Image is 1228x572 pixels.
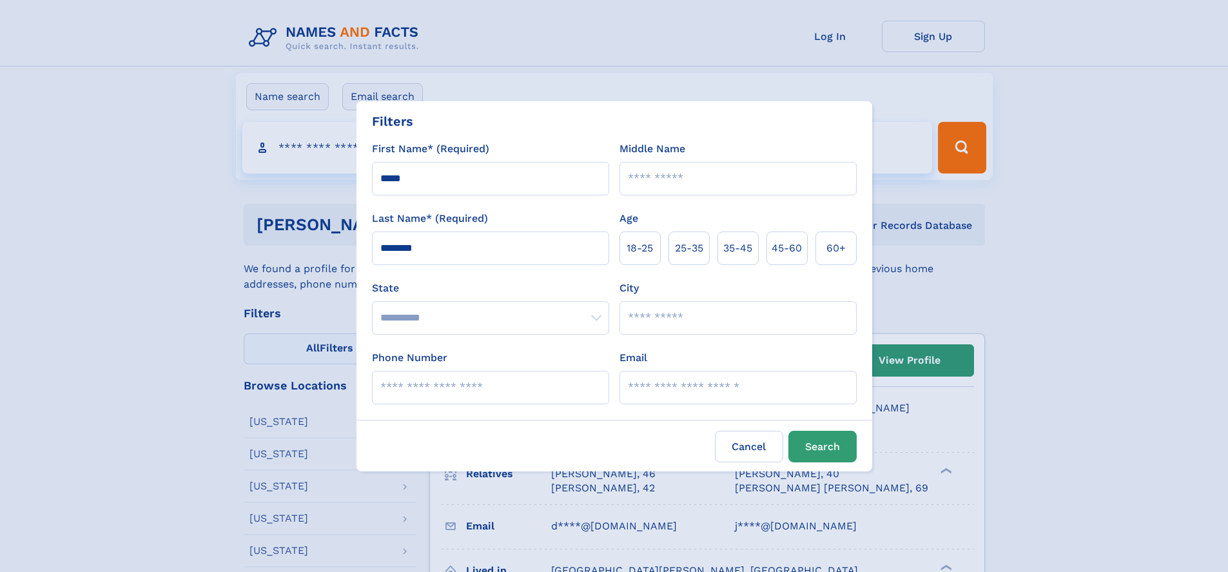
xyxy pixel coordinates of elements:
label: Middle Name [619,141,685,157]
label: Phone Number [372,350,447,366]
span: 60+ [826,241,846,256]
span: 45‑60 [772,241,802,256]
label: First Name* (Required) [372,141,489,157]
label: State [372,281,609,296]
span: 35‑45 [723,241,752,256]
div: Filters [372,112,413,131]
label: Last Name* (Required) [372,211,488,226]
label: Age [619,211,638,226]
label: Cancel [715,431,783,462]
button: Search [788,431,857,462]
span: 25‑35 [675,241,703,256]
label: Email [619,350,647,366]
label: City [619,281,639,296]
span: 18‑25 [627,241,653,256]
